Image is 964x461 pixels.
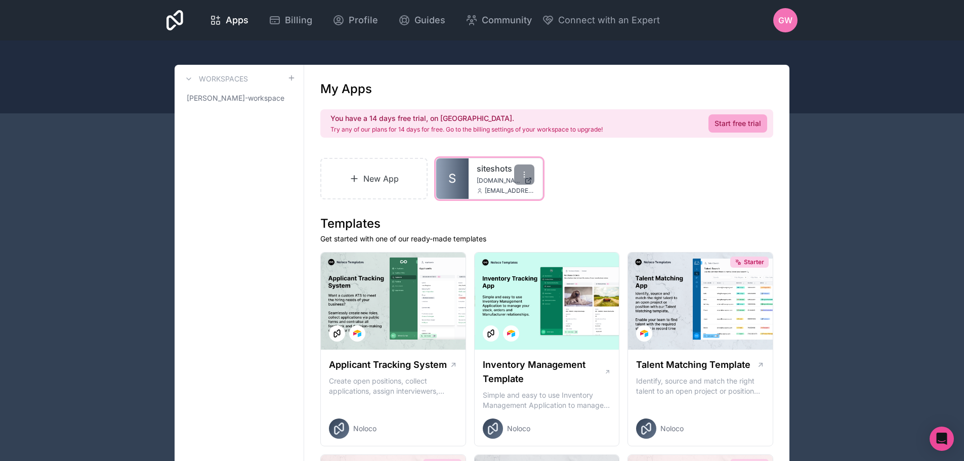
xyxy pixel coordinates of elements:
[744,258,764,266] span: Starter
[353,329,361,338] img: Airtable Logo
[636,376,765,396] p: Identify, source and match the right talent to an open project or position with our Talent Matchi...
[320,158,428,199] a: New App
[414,13,445,27] span: Guides
[482,13,532,27] span: Community
[261,9,320,31] a: Billing
[320,81,372,97] h1: My Apps
[507,329,515,338] img: Airtable Logo
[485,187,534,195] span: [EMAIL_ADDRESS][DOMAIN_NAME]
[320,234,773,244] p: Get started with one of our ready-made templates
[457,9,540,31] a: Community
[477,177,534,185] a: [DOMAIN_NAME]
[778,14,792,26] span: GW
[330,113,603,123] h2: You have a 14 days free trial, on [GEOGRAPHIC_DATA].
[448,171,456,187] span: S
[201,9,257,31] a: Apps
[483,390,611,410] p: Simple and easy to use Inventory Management Application to manage your stock, orders and Manufact...
[542,13,660,27] button: Connect with an Expert
[477,177,520,185] span: [DOMAIN_NAME]
[353,424,376,434] span: Noloco
[483,358,604,386] h1: Inventory Management Template
[320,216,773,232] h1: Templates
[187,93,284,103] span: [PERSON_NAME]-workspace
[226,13,248,27] span: Apps
[708,114,767,133] a: Start free trial
[329,358,447,372] h1: Applicant Tracking System
[507,424,530,434] span: Noloco
[390,9,453,31] a: Guides
[640,329,648,338] img: Airtable Logo
[329,376,457,396] p: Create open positions, collect applications, assign interviewers, centralise candidate feedback a...
[636,358,750,372] h1: Talent Matching Template
[477,162,534,175] a: siteshots
[930,427,954,451] div: Open Intercom Messenger
[436,158,469,199] a: S
[558,13,660,27] span: Connect with an Expert
[183,89,296,107] a: [PERSON_NAME]-workspace
[199,74,248,84] h3: Workspaces
[330,125,603,134] p: Try any of our plans for 14 days for free. Go to the billing settings of your workspace to upgrade!
[324,9,386,31] a: Profile
[349,13,378,27] span: Profile
[183,73,248,85] a: Workspaces
[660,424,684,434] span: Noloco
[285,13,312,27] span: Billing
